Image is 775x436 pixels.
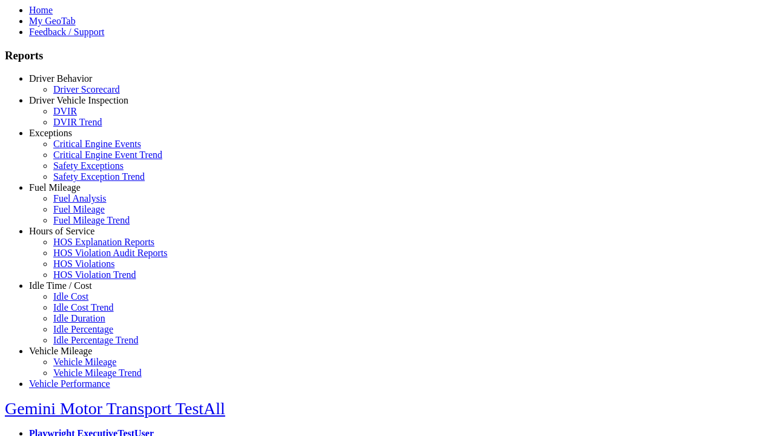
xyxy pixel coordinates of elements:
a: Hours of Service [29,226,94,236]
a: Critical Engine Event Trend [53,150,162,160]
a: Idle Cost Trend [53,302,114,312]
a: Driver Vehicle Inspection [29,95,128,105]
a: My GeoTab [29,16,76,26]
a: HOS Violation Audit Reports [53,248,168,258]
a: Idle Duration [53,313,105,323]
a: Vehicle Mileage Trend [53,368,142,378]
a: Driver Behavior [29,73,92,84]
a: HOS Explanation Reports [53,237,154,247]
a: Fuel Mileage Trend [53,215,130,225]
a: Feedback / Support [29,27,104,37]
a: Idle Cost [53,291,88,302]
a: Exceptions [29,128,72,138]
a: Vehicle Mileage [53,357,116,367]
a: Fuel Mileage [53,204,105,214]
a: Vehicle Performance [29,378,110,389]
a: Fuel Mileage [29,182,81,193]
a: Idle Percentage Trend [53,335,138,345]
a: Idle Percentage [53,324,113,334]
a: Home [29,5,53,15]
a: Gemini Motor Transport TestAll [5,399,225,418]
a: DVIR [53,106,77,116]
a: Driver Scorecard [53,84,120,94]
a: Safety Exception Trend [53,171,145,182]
a: Vehicle Mileage [29,346,92,356]
a: Critical Engine Events [53,139,141,149]
a: HOS Violations [53,259,114,269]
a: Safety Exceptions [53,160,124,171]
a: DVIR Trend [53,117,102,127]
a: Idle Time / Cost [29,280,92,291]
h3: Reports [5,49,770,62]
a: Fuel Analysis [53,193,107,203]
a: HOS Violation Trend [53,269,136,280]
